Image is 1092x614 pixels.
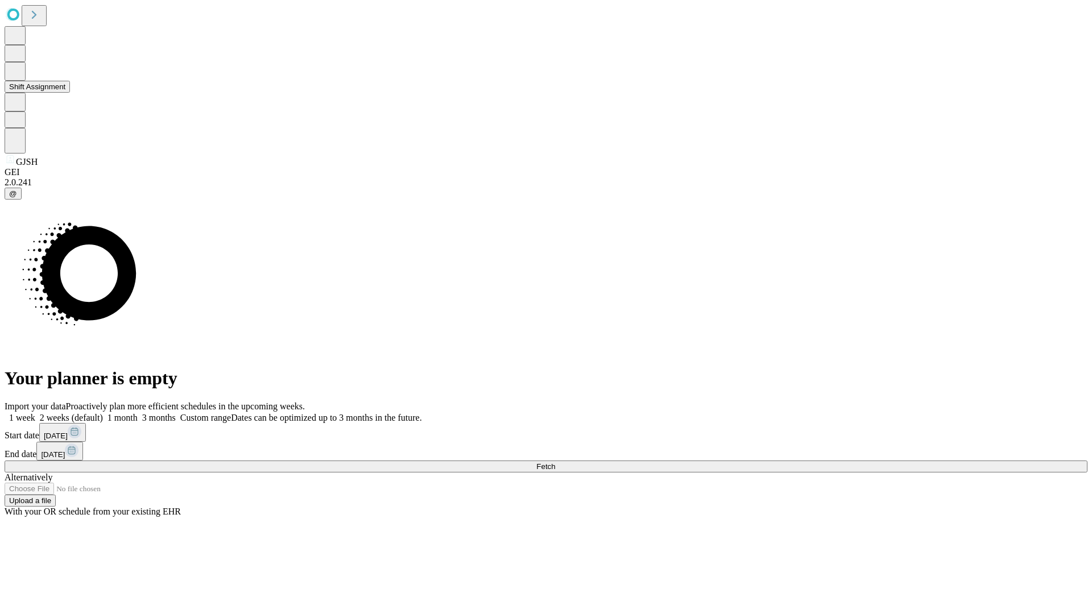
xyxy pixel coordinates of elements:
[231,413,421,422] span: Dates can be optimized up to 3 months in the future.
[5,401,66,411] span: Import your data
[5,188,22,200] button: @
[44,432,68,440] span: [DATE]
[5,167,1087,177] div: GEI
[5,472,52,482] span: Alternatively
[40,413,103,422] span: 2 weeks (default)
[5,81,70,93] button: Shift Assignment
[536,462,555,471] span: Fetch
[5,177,1087,188] div: 2.0.241
[41,450,65,459] span: [DATE]
[5,423,1087,442] div: Start date
[5,460,1087,472] button: Fetch
[5,495,56,507] button: Upload a file
[39,423,86,442] button: [DATE]
[36,442,83,460] button: [DATE]
[9,189,17,198] span: @
[107,413,138,422] span: 1 month
[5,507,181,516] span: With your OR schedule from your existing EHR
[5,442,1087,460] div: End date
[5,368,1087,389] h1: Your planner is empty
[180,413,231,422] span: Custom range
[16,157,38,167] span: GJSH
[142,413,176,422] span: 3 months
[9,413,35,422] span: 1 week
[66,401,305,411] span: Proactively plan more efficient schedules in the upcoming weeks.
